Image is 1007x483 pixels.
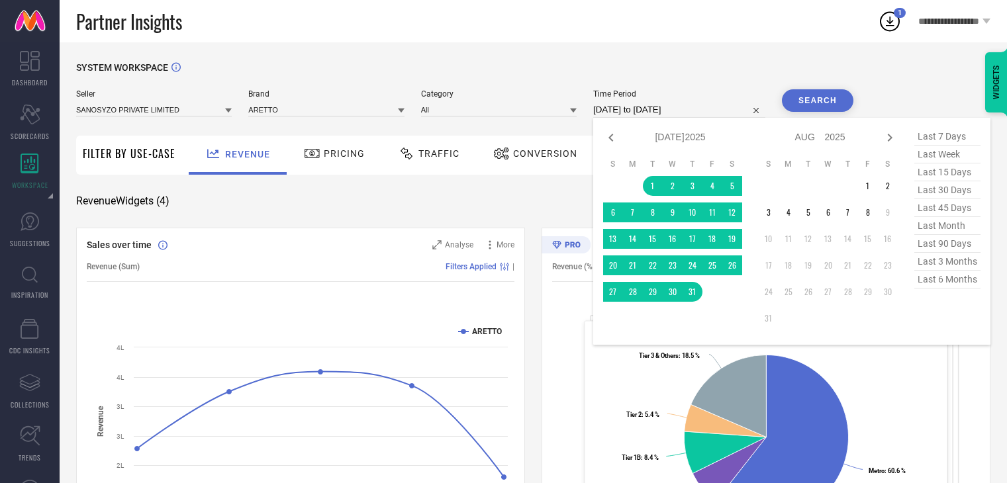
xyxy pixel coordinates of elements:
td: Wed Aug 20 2025 [818,255,838,275]
td: Tue Jul 01 2025 [643,176,663,196]
td: Mon Aug 04 2025 [779,202,798,222]
td: Tue Jul 22 2025 [643,255,663,275]
span: SUGGESTIONS [10,238,50,248]
td: Sat Aug 09 2025 [878,202,898,222]
th: Monday [623,159,643,169]
span: Sales over time [87,240,152,250]
td: Tue Aug 26 2025 [798,282,818,302]
span: Filters Applied [446,262,497,271]
span: last 7 days [914,128,981,146]
span: Category [421,89,577,99]
td: Mon Aug 18 2025 [779,255,798,275]
td: Fri Jul 25 2025 [702,255,722,275]
th: Thursday [838,159,858,169]
td: Tue Jul 15 2025 [643,229,663,249]
th: Tuesday [798,159,818,169]
td: Thu Aug 14 2025 [838,229,858,249]
td: Tue Aug 12 2025 [798,229,818,249]
th: Thursday [683,159,702,169]
span: COLLECTIONS [11,400,50,410]
td: Sat Jul 19 2025 [722,229,742,249]
td: Sat Aug 30 2025 [878,282,898,302]
div: Previous month [603,130,619,146]
td: Wed Jul 02 2025 [663,176,683,196]
span: Traffic [418,148,459,159]
text: ARETTO [472,327,502,336]
th: Saturday [878,159,898,169]
text: 3L [117,433,124,440]
td: Sun Aug 24 2025 [759,282,779,302]
td: Sun Jul 13 2025 [603,229,623,249]
td: Wed Aug 13 2025 [818,229,838,249]
button: Search [782,89,853,112]
text: 2L [117,462,124,469]
span: last 90 days [914,235,981,253]
td: Thu Jul 10 2025 [683,202,702,222]
span: 1 [898,9,902,17]
td: Sun Jul 20 2025 [603,255,623,275]
tspan: Tier 2 [626,411,642,418]
span: Partner Insights [76,8,182,35]
th: Wednesday [663,159,683,169]
span: Revenue (Sum) [87,262,140,271]
span: Revenue Widgets ( 4 ) [76,195,169,208]
td: Fri Jul 04 2025 [702,176,722,196]
span: Time Period [593,89,765,99]
td: Wed Jul 30 2025 [663,282,683,302]
div: Open download list [878,9,902,33]
th: Friday [858,159,878,169]
span: More [497,240,514,249]
svg: Zoom [432,240,442,249]
th: Wednesday [818,159,838,169]
th: Saturday [722,159,742,169]
span: INSPIRATION [11,290,48,300]
td: Sun Aug 17 2025 [759,255,779,275]
td: Mon Jul 28 2025 [623,282,643,302]
td: Fri Jul 11 2025 [702,202,722,222]
td: Tue Jul 29 2025 [643,282,663,302]
td: Sun Aug 10 2025 [759,229,779,249]
td: Sat Aug 02 2025 [878,176,898,196]
span: Analyse [445,240,473,249]
span: SYSTEM WORKSPACE [76,62,168,73]
span: CDC INSIGHTS [9,345,50,355]
span: DASHBOARD [12,77,48,87]
th: Friday [702,159,722,169]
span: WORKSPACE [12,180,48,190]
td: Fri Aug 01 2025 [858,176,878,196]
div: Premium [542,236,591,256]
td: Thu Jul 31 2025 [683,282,702,302]
td: Thu Aug 07 2025 [838,202,858,222]
span: last month [914,217,981,235]
span: Revenue [225,149,270,159]
tspan: Tier 3 & Others [639,352,679,359]
text: : 8.4 % [622,454,659,461]
span: last week [914,146,981,163]
td: Fri Aug 29 2025 [858,282,878,302]
span: Pricing [324,148,365,159]
span: Brand [248,89,404,99]
text: 3L [117,403,124,410]
th: Tuesday [643,159,663,169]
tspan: Revenue [96,405,105,436]
td: Sat Jul 05 2025 [722,176,742,196]
td: Fri Aug 15 2025 [858,229,878,249]
td: Tue Jul 08 2025 [643,202,663,222]
span: Conversion [513,148,577,159]
td: Thu Jul 17 2025 [683,229,702,249]
span: TRENDS [19,453,41,462]
td: Thu Aug 21 2025 [838,255,858,275]
td: Wed Jul 23 2025 [663,255,683,275]
td: Tue Aug 05 2025 [798,202,818,222]
td: Mon Aug 11 2025 [779,229,798,249]
td: Tue Aug 19 2025 [798,255,818,275]
th: Sunday [759,159,779,169]
span: Filter By Use-Case [83,146,175,161]
td: Sat Jul 26 2025 [722,255,742,275]
span: last 15 days [914,163,981,181]
td: Fri Jul 18 2025 [702,229,722,249]
td: Thu Jul 03 2025 [683,176,702,196]
div: Next month [882,130,898,146]
span: last 6 months [914,271,981,288]
td: Sun Aug 03 2025 [759,202,779,222]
